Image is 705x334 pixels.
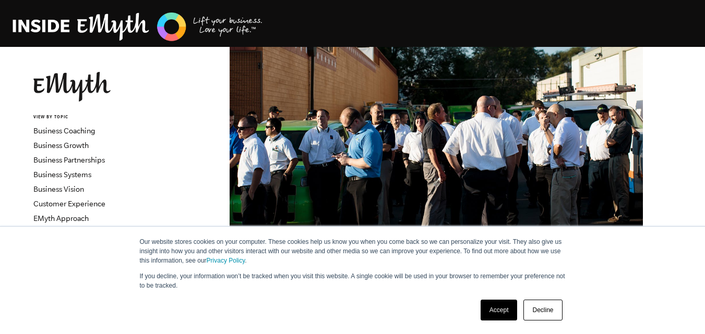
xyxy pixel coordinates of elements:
a: Decline [523,300,562,320]
a: EMyth Approach [33,214,89,222]
img: EMyth Business Coaching [13,11,263,43]
a: Business Partnerships [33,156,105,164]
a: Business Growth [33,141,89,150]
a: Customer Experience [33,200,105,208]
a: Accept [481,300,518,320]
h6: VIEW BY TOPIC [33,114,159,121]
a: Privacy Policy [207,257,245,264]
p: Our website stores cookies on your computer. These cookies help us know you when you come back so... [140,237,566,265]
a: Business Coaching [33,127,95,135]
a: Business Systems [33,170,91,179]
a: Business Vision [33,185,84,193]
p: If you decline, your information won’t be tracked when you visit this website. A single cookie wi... [140,271,566,290]
img: EMyth [33,72,111,102]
